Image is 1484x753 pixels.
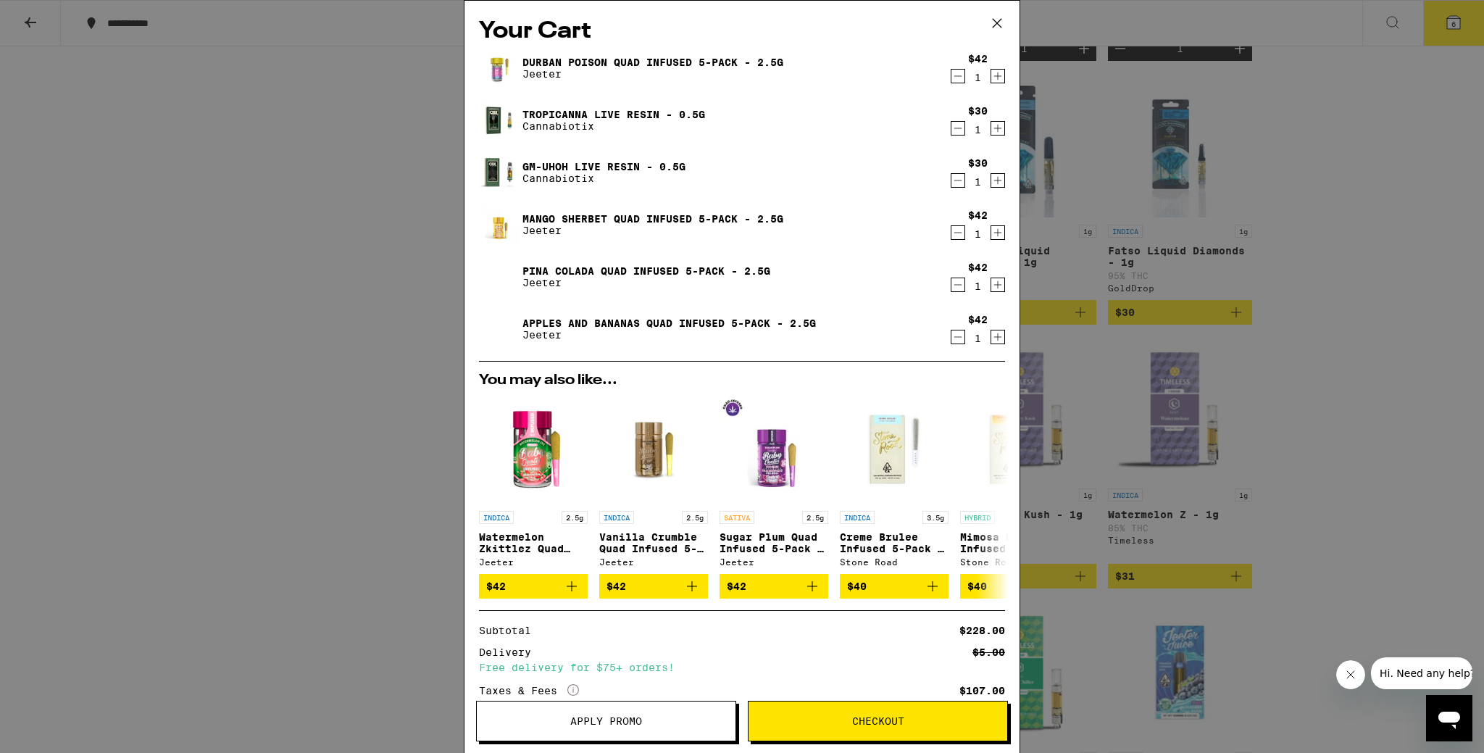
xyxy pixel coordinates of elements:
[720,395,828,574] a: Open page for Sugar Plum Quad Infused 5-Pack - 2.5g from Jeeter
[968,176,988,188] div: 1
[479,257,520,297] img: Pina Colada Quad Infused 5-Pack - 2.5g
[599,395,708,574] a: Open page for Vanilla Crumble Quad Infused 5-Pack - 2.5g from Jeeter
[991,330,1005,344] button: Increment
[562,511,588,524] p: 2.5g
[479,100,520,141] img: Tropicanna Live Resin - 0.5g
[840,574,949,599] button: Add to bag
[606,581,626,592] span: $42
[479,662,1005,673] div: Free delivery for $75+ orders!
[720,574,828,599] button: Add to bag
[479,684,579,697] div: Taxes & Fees
[599,574,708,599] button: Add to bag
[968,209,988,221] div: $42
[522,57,783,68] a: Durban Poison Quad Infused 5-Pack - 2.5g
[991,278,1005,292] button: Increment
[479,373,1005,388] h2: You may also like...
[968,157,988,169] div: $30
[960,511,995,524] p: HYBRID
[522,213,783,225] a: Mango Sherbet Quad Infused 5-Pack - 2.5g
[951,225,965,240] button: Decrement
[960,395,1069,504] img: Stone Road - Mimosa Dosidos Infused 5-Pack - 3.5g
[968,124,988,136] div: 1
[486,581,506,592] span: $42
[720,557,828,567] div: Jeeter
[951,173,965,188] button: Decrement
[479,511,514,524] p: INDICA
[570,716,642,726] span: Apply Promo
[479,647,541,657] div: Delivery
[960,395,1069,574] a: Open page for Mimosa Dosidos Infused 5-Pack - 3.5g from Stone Road
[522,68,783,80] p: Jeeter
[479,15,1005,48] h2: Your Cart
[479,557,588,567] div: Jeeter
[840,531,949,554] p: Creme Brulee Infused 5-Pack - 3.5g
[479,48,520,88] img: Durban Poison Quad Infused 5-Pack - 2.5g
[959,625,1005,636] div: $228.00
[847,581,867,592] span: $40
[748,701,1008,741] button: Checkout
[1336,660,1365,689] iframe: Close message
[599,557,708,567] div: Jeeter
[682,511,708,524] p: 2.5g
[968,53,988,65] div: $42
[951,278,965,292] button: Decrement
[479,204,520,245] img: Mango Sherbet Quad Infused 5-Pack - 2.5g
[960,531,1069,554] p: Mimosa Dosidos Infused 5-Pack - 3.5g
[9,10,104,22] span: Hi. Need any help?
[968,333,988,344] div: 1
[522,120,705,132] p: Cannabiotix
[727,581,746,592] span: $42
[968,228,988,240] div: 1
[1371,657,1472,689] iframe: Message from company
[522,109,705,120] a: Tropicanna Live Resin - 0.5g
[968,314,988,325] div: $42
[840,511,875,524] p: INDICA
[951,330,965,344] button: Decrement
[479,152,520,193] img: Gm-uhOh Live Resin - 0.5g
[968,72,988,83] div: 1
[960,574,1069,599] button: Add to bag
[968,280,988,292] div: 1
[479,395,588,574] a: Open page for Watermelon Zkittlez Quad Infused 5-Pack - 2.5g from Jeeter
[968,262,988,273] div: $42
[991,225,1005,240] button: Increment
[968,105,988,117] div: $30
[522,161,685,172] a: Gm-uhOh Live Resin - 0.5g
[951,69,965,83] button: Decrement
[1426,695,1472,741] iframe: Button to launch messaging window
[599,511,634,524] p: INDICA
[972,647,1005,657] div: $5.00
[852,716,904,726] span: Checkout
[599,531,708,554] p: Vanilla Crumble Quad Infused 5-Pack - 2.5g
[479,531,588,554] p: Watermelon Zkittlez Quad Infused 5-Pack - 2.5g
[991,121,1005,136] button: Increment
[960,557,1069,567] div: Stone Road
[840,557,949,567] div: Stone Road
[522,265,770,277] a: Pina Colada Quad Infused 5-Pack - 2.5g
[922,511,949,524] p: 3.5g
[599,395,708,504] img: Jeeter - Vanilla Crumble Quad Infused 5-Pack - 2.5g
[479,625,541,636] div: Subtotal
[840,395,949,504] img: Stone Road - Creme Brulee Infused 5-Pack - 3.5g
[720,395,828,504] img: Jeeter - Sugar Plum Quad Infused 5-Pack - 2.5g
[522,225,783,236] p: Jeeter
[840,395,949,574] a: Open page for Creme Brulee Infused 5-Pack - 3.5g from Stone Road
[802,511,828,524] p: 2.5g
[720,531,828,554] p: Sugar Plum Quad Infused 5-Pack - 2.5g
[959,686,1005,696] div: $107.00
[991,173,1005,188] button: Increment
[522,329,816,341] p: Jeeter
[476,701,736,741] button: Apply Promo
[522,317,816,329] a: Apples and Bananas Quad Infused 5-Pack - 2.5g
[720,511,754,524] p: SATIVA
[951,121,965,136] button: Decrement
[479,309,520,349] img: Apples and Bananas Quad Infused 5-Pack - 2.5g
[522,172,685,184] p: Cannabiotix
[479,574,588,599] button: Add to bag
[991,69,1005,83] button: Increment
[522,277,770,288] p: Jeeter
[479,395,588,504] img: Jeeter - Watermelon Zkittlez Quad Infused 5-Pack - 2.5g
[967,581,987,592] span: $40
